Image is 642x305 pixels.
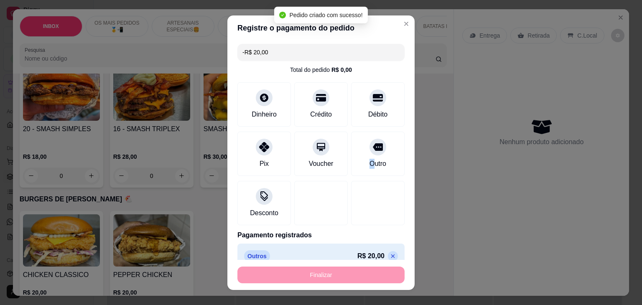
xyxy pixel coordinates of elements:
[237,230,405,240] p: Pagamento registrados
[309,159,334,169] div: Voucher
[252,109,277,119] div: Dinheiro
[260,159,269,169] div: Pix
[400,17,413,30] button: Close
[368,109,387,119] div: Débito
[289,12,362,18] span: Pedido criado com sucesso!
[310,109,332,119] div: Crédito
[331,66,352,74] div: R$ 0,00
[290,66,352,74] div: Total do pedido
[369,159,386,169] div: Outro
[357,251,385,261] p: R$ 20,00
[227,15,415,41] header: Registre o pagamento do pedido
[242,44,400,61] input: Ex.: hambúrguer de cordeiro
[279,12,286,18] span: check-circle
[244,250,270,262] p: Outros
[250,208,278,218] div: Desconto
